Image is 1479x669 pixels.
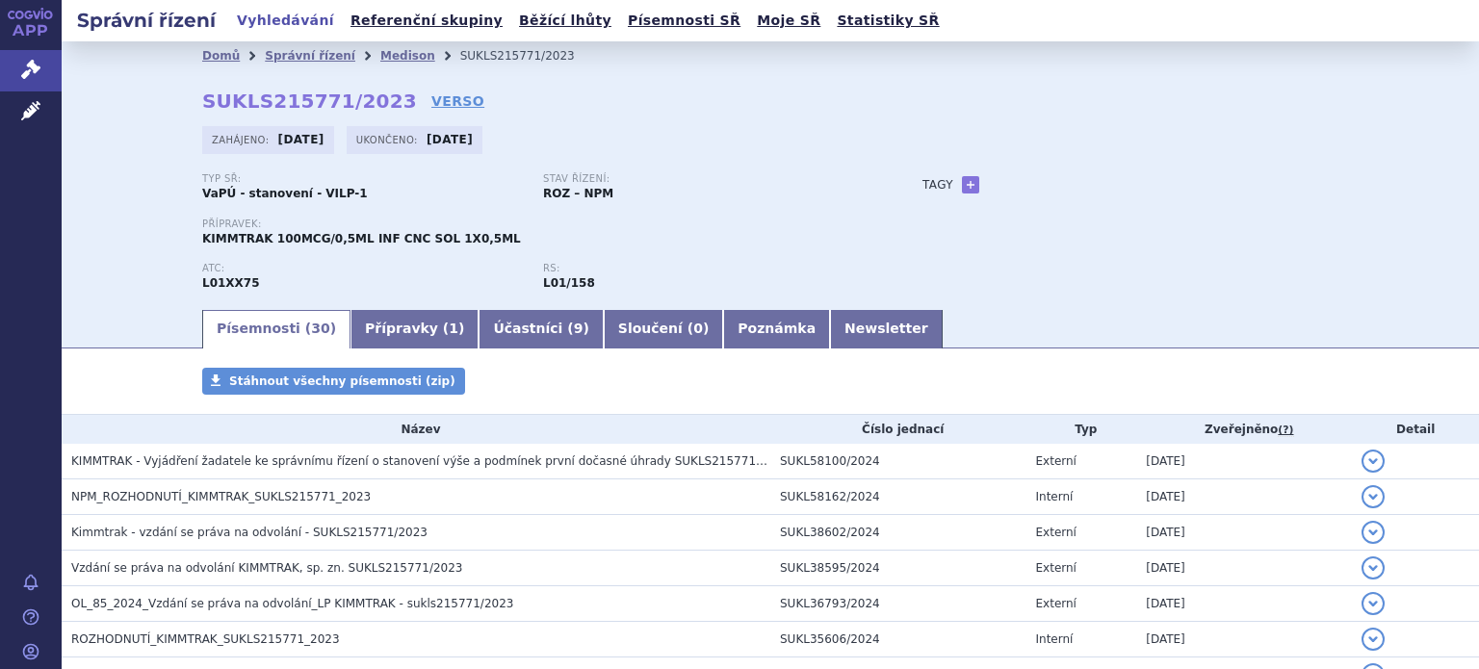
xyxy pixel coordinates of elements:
[1136,444,1352,479] td: [DATE]
[1036,490,1074,503] span: Interní
[311,321,329,336] span: 30
[751,8,826,34] a: Moje SŘ
[231,8,340,34] a: Vyhledávání
[1362,592,1385,615] button: detail
[770,515,1026,551] td: SUKL38602/2024
[460,41,600,70] li: SUKLS215771/2023
[622,8,746,34] a: Písemnosti SŘ
[543,276,595,290] strong: tebentafusp
[1036,561,1077,575] span: Externí
[1136,586,1352,622] td: [DATE]
[543,263,865,274] p: RS:
[427,133,473,146] strong: [DATE]
[1036,526,1077,539] span: Externí
[202,276,260,290] strong: TEBENTAFUSP
[1036,597,1077,610] span: Externí
[770,479,1026,515] td: SUKL58162/2024
[202,368,465,395] a: Stáhnout všechny písemnosti (zip)
[345,8,508,34] a: Referenční skupiny
[62,415,770,444] th: Název
[962,176,979,193] a: +
[202,49,240,63] a: Domů
[604,310,723,348] a: Sloučení (0)
[479,310,603,348] a: Účastníci (9)
[350,310,479,348] a: Přípravky (1)
[229,374,455,388] span: Stáhnout všechny písemnosti (zip)
[202,232,521,245] span: KIMMTRAK 100MCG/0,5ML INF CNC SOL 1X0,5ML
[62,7,231,34] h2: Správní řízení
[1136,515,1352,551] td: [DATE]
[202,219,884,230] p: Přípravek:
[1036,632,1074,646] span: Interní
[543,173,865,185] p: Stav řízení:
[770,415,1026,444] th: Číslo jednací
[831,8,945,34] a: Statistiky SŘ
[278,133,324,146] strong: [DATE]
[770,586,1026,622] td: SUKL36793/2024
[71,597,513,610] span: OL_85_2024_Vzdání se práva na odvolání_LP KIMMTRAK - sukls215771/2023
[1362,450,1385,473] button: detail
[431,91,484,111] a: VERSO
[1136,415,1352,444] th: Zveřejněno
[830,310,943,348] a: Newsletter
[449,321,458,336] span: 1
[1136,551,1352,586] td: [DATE]
[202,263,524,274] p: ATC:
[1362,556,1385,579] button: detail
[693,321,703,336] span: 0
[543,187,613,200] strong: ROZ – NPM
[202,310,350,348] a: Písemnosti (30)
[202,187,368,200] strong: VaPÚ - stanovení - VILP-1
[71,454,790,468] span: KIMMTRAK - Vyjádření žadatele ke správnímu řízení o stanovení výše a podmínek první dočasné úhrad...
[770,551,1026,586] td: SUKL38595/2024
[380,49,435,63] a: Medison
[1362,485,1385,508] button: detail
[71,490,371,503] span: NPM_ROZHODNUTÍ_KIMMTRAK_SUKLS215771_2023
[202,173,524,185] p: Typ SŘ:
[71,561,462,575] span: Vzdání se práva na odvolání KIMMTRAK, sp. zn. SUKLS215771/2023
[265,49,355,63] a: Správní řízení
[922,173,953,196] h3: Tagy
[356,132,422,147] span: Ukončeno:
[1362,521,1385,544] button: detail
[71,632,340,646] span: ROZHODNUTÍ_KIMMTRAK_SUKLS215771_2023
[71,526,428,539] span: Kimmtrak - vzdání se práva na odvolání - SUKLS215771/2023
[212,132,272,147] span: Zahájeno:
[1136,479,1352,515] td: [DATE]
[723,310,830,348] a: Poznámka
[513,8,617,34] a: Běžící lhůty
[574,321,584,336] span: 9
[1362,628,1385,651] button: detail
[1026,415,1137,444] th: Typ
[770,622,1026,657] td: SUKL35606/2024
[770,444,1026,479] td: SUKL58100/2024
[202,90,417,113] strong: SUKLS215771/2023
[1036,454,1077,468] span: Externí
[1136,622,1352,657] td: [DATE]
[1352,415,1479,444] th: Detail
[1278,424,1293,437] abbr: (?)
